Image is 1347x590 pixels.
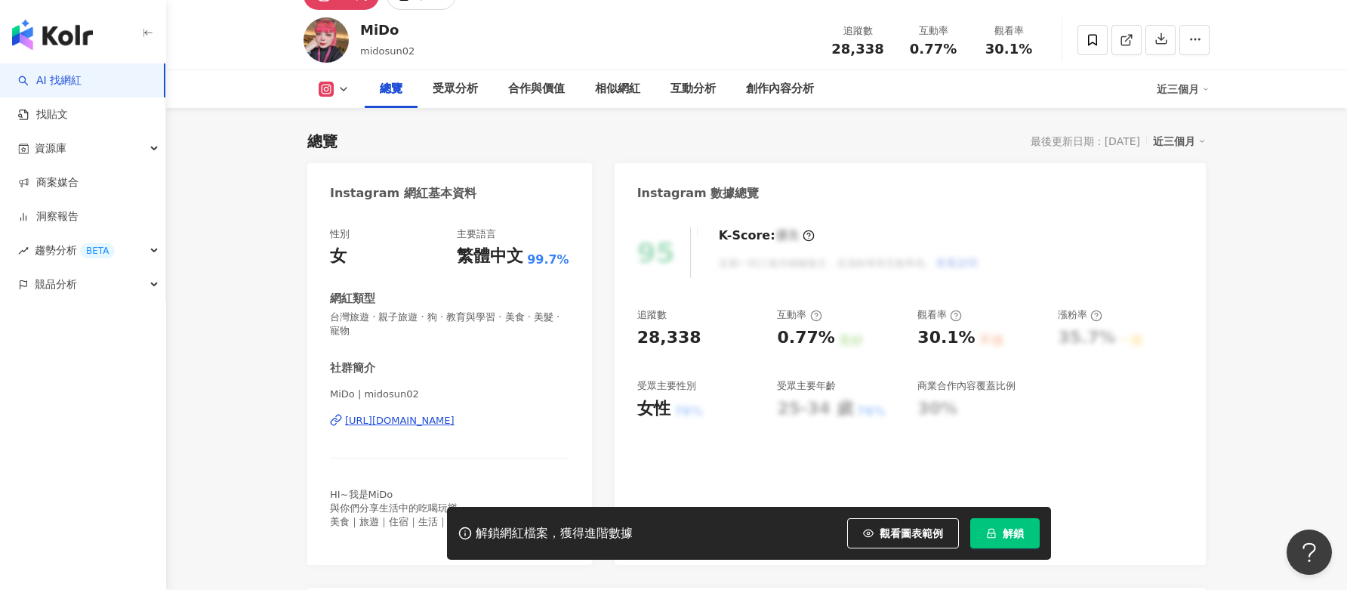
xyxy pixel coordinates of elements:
[1058,308,1102,322] div: 漲粉率
[476,526,633,542] div: 解鎖網紅檔案，獲得進階數據
[1153,131,1206,151] div: 近三個月
[304,17,349,63] img: KOL Avatar
[330,310,569,338] span: 台灣旅遊 · 親子旅遊 · 狗 · 教育與學習 · 美食 · 美髮 · 寵物
[527,252,569,268] span: 99.7%
[670,80,716,98] div: 互動分析
[637,185,760,202] div: Instagram 數據總覽
[360,45,415,57] span: midosun02
[917,308,962,322] div: 觀看率
[35,131,66,165] span: 資源庫
[508,80,565,98] div: 合作與價值
[80,243,115,258] div: BETA
[970,518,1040,548] button: 解鎖
[330,245,347,268] div: 女
[777,308,821,322] div: 互動率
[847,518,959,548] button: 觀看圖表範例
[1003,527,1024,539] span: 解鎖
[1157,77,1210,101] div: 近三個月
[345,414,455,428] div: [URL][DOMAIN_NAME]
[719,227,815,244] div: K-Score :
[637,379,696,393] div: 受眾主要性別
[1031,135,1140,147] div: 最後更新日期：[DATE]
[18,209,79,224] a: 洞察報告
[330,489,487,582] span: HI~我是MiDo 與你們分享生活中的吃喝玩樂 美食｜旅遊｜住宿｜生活｜團購 💌廠商合作.邀約.請私訊IG ✂️ 髮型帳號 @mido.mplus 看專業 🎵TikTok:愛神豆豆去哪兒 ⬇️各...
[917,379,1016,393] div: 商業合作內容覆蓋比例
[986,528,997,539] span: lock
[905,23,962,39] div: 互動率
[360,20,415,39] div: MiDo
[457,227,496,241] div: 主要語言
[831,41,883,57] span: 28,338
[330,291,375,307] div: 網紅類型
[330,227,350,241] div: 性別
[18,73,82,88] a: searchAI 找網紅
[746,80,814,98] div: 創作內容分析
[307,131,338,152] div: 總覽
[18,107,68,122] a: 找貼文
[777,326,834,350] div: 0.77%
[18,246,29,256] span: rise
[637,397,670,421] div: 女性
[433,80,478,98] div: 受眾分析
[18,175,79,190] a: 商案媒合
[917,326,975,350] div: 30.1%
[880,527,943,539] span: 觀看圖表範例
[330,360,375,376] div: 社群簡介
[985,42,1032,57] span: 30.1%
[829,23,886,39] div: 追蹤數
[637,308,667,322] div: 追蹤數
[35,233,115,267] span: 趨勢分析
[330,388,569,401] span: MiDo | midosun02
[330,185,476,202] div: Instagram 網紅基本資料
[910,42,957,57] span: 0.77%
[980,23,1037,39] div: 觀看率
[35,267,77,301] span: 競品分析
[12,20,93,50] img: logo
[595,80,640,98] div: 相似網紅
[457,245,523,268] div: 繁體中文
[380,80,402,98] div: 總覽
[777,379,836,393] div: 受眾主要年齡
[330,414,569,428] a: [URL][DOMAIN_NAME]
[637,326,701,350] div: 28,338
